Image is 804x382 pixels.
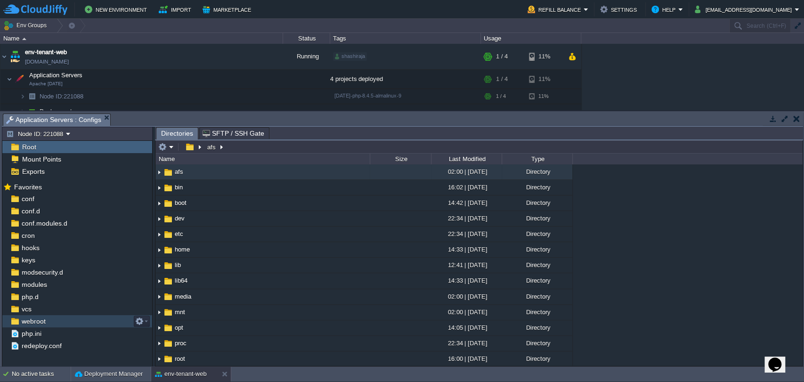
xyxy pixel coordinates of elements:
div: Directory [502,273,572,288]
img: AMDAwAAAACH5BAEAAAAALAAAAAABAAEAAAICRAEAOw== [155,196,163,211]
span: Mount Points [20,155,63,163]
span: Exports [20,167,46,176]
div: 22:34 | [DATE] [431,211,502,226]
div: Directory [502,320,572,335]
button: [EMAIL_ADDRESS][DOMAIN_NAME] [695,4,795,15]
div: Running [283,44,330,69]
a: keys [20,256,37,264]
a: Node ID:221088 [39,92,85,100]
div: 02:00 | [DATE] [431,305,502,319]
a: vcs [20,305,33,313]
img: AMDAwAAAACH5BAEAAAAALAAAAAABAAEAAAICRAEAOw== [155,305,163,320]
img: AMDAwAAAACH5BAEAAAAALAAAAAABAAEAAAICRAEAOw== [155,258,163,273]
a: root [173,355,187,363]
span: afs [173,168,185,176]
a: cron [20,231,36,240]
button: Env Groups [3,19,50,32]
img: AMDAwAAAACH5BAEAAAAALAAAAAABAAEAAAICRAEAOw== [8,44,22,69]
div: 11% [529,70,560,89]
div: Directory [502,351,572,366]
img: AMDAwAAAACH5BAEAAAAALAAAAAABAAEAAAICRAEAOw== [163,323,173,333]
div: Size [371,154,431,164]
div: 22:34 | [DATE] [431,227,502,241]
button: New Environment [85,4,150,15]
a: [DOMAIN_NAME] [25,57,69,66]
div: 22:34 | [DATE] [431,336,502,350]
div: Directory [502,227,572,241]
span: SFTP / SSH Gate [203,128,264,139]
a: dev [173,214,186,222]
div: Type [503,154,572,164]
a: conf [20,195,36,203]
span: opt [173,324,185,332]
span: redeploy.conf [20,341,63,350]
a: media [173,293,193,301]
span: Deployments [39,107,77,115]
img: AMDAwAAAACH5BAEAAAAALAAAAAABAAEAAAICRAEAOw== [155,165,163,179]
span: Application Servers [28,71,84,79]
span: lib [173,261,182,269]
img: AMDAwAAAACH5BAEAAAAALAAAAAABAAEAAAICRAEAOw== [155,211,163,226]
div: 11% [529,89,560,104]
div: 14:33 | [DATE] [431,242,502,257]
img: AMDAwAAAACH5BAEAAAAALAAAAAABAAEAAAICRAEAOw== [0,44,8,69]
img: AMDAwAAAACH5BAEAAAAALAAAAAABAAEAAAICRAEAOw== [163,260,173,271]
a: proc [173,339,188,347]
div: Usage [481,33,581,44]
div: 1 / 4 [496,89,506,104]
button: Help [651,4,678,15]
img: AMDAwAAAACH5BAEAAAAALAAAAAABAAEAAAICRAEAOw== [155,321,163,335]
a: conf.modules.d [20,219,69,228]
a: bin [173,183,184,191]
div: 4 projects deployed [330,70,481,89]
a: boot [173,199,188,207]
button: env-tenant-web [155,369,207,379]
img: AMDAwAAAACH5BAEAAAAALAAAAAABAAEAAAICRAEAOw== [163,198,173,209]
div: 14:33 | [DATE] [431,273,502,288]
div: 1 / 4 [496,70,508,89]
img: AMDAwAAAACH5BAEAAAAALAAAAAABAAEAAAICRAEAOw== [163,229,173,240]
img: AMDAwAAAACH5BAEAAAAALAAAAAABAAEAAAICRAEAOw== [20,104,25,119]
img: AMDAwAAAACH5BAEAAAAALAAAAAABAAEAAAICRAEAOw== [163,292,173,302]
span: Favorites [12,183,43,191]
div: Directory [502,336,572,350]
span: [DATE]-php-8.4.5-almalinux-9 [334,93,401,98]
a: home [173,245,191,253]
div: No active tasks [12,366,71,382]
img: AMDAwAAAACH5BAEAAAAALAAAAAABAAEAAAICRAEAOw== [163,338,173,349]
span: Node ID: [40,93,64,100]
a: conf.d [20,207,41,215]
a: modules [20,280,49,289]
span: webroot [20,317,47,325]
button: Settings [600,4,640,15]
img: AMDAwAAAACH5BAEAAAAALAAAAAABAAEAAAICRAEAOw== [155,336,163,351]
div: Tags [331,33,480,44]
div: 02:00 | [DATE] [431,164,502,179]
span: Apache [DATE] [29,81,63,87]
img: CloudJiffy [3,4,67,16]
span: env-tenant-web [25,48,67,57]
span: Root [20,143,38,151]
button: Node ID: 221088 [6,130,66,138]
img: AMDAwAAAACH5BAEAAAAALAAAAAABAAEAAAICRAEAOw== [163,167,173,178]
img: AMDAwAAAACH5BAEAAAAALAAAAAABAAEAAAICRAEAOw== [163,307,173,317]
img: AMDAwAAAACH5BAEAAAAALAAAAAABAAEAAAICRAEAOw== [155,352,163,366]
div: Directory [502,242,572,257]
a: php.d [20,293,40,301]
div: 16:00 | [DATE] [431,351,502,366]
div: 1 / 4 [496,44,508,69]
img: AMDAwAAAACH5BAEAAAAALAAAAAABAAEAAAICRAEAOw== [163,245,173,255]
div: 16:02 | [DATE] [431,180,502,195]
button: afs [206,143,218,151]
span: Application Servers : Configs [6,114,101,126]
input: Click to enter the path [155,140,803,154]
